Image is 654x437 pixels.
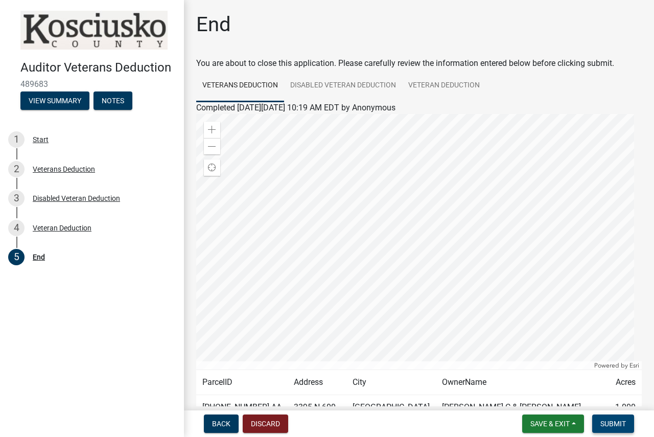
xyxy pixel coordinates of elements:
[288,370,346,395] td: Address
[592,415,634,433] button: Submit
[8,161,25,177] div: 2
[8,190,25,206] div: 3
[33,254,45,261] div: End
[20,79,163,89] span: 489683
[436,370,609,395] td: OwnerName
[346,370,436,395] td: City
[94,97,132,105] wm-modal-confirm: Notes
[33,224,91,232] div: Veteran Deduction
[20,60,176,75] h4: Auditor Veterans Deduction
[629,362,639,369] a: Esri
[33,166,95,173] div: Veterans Deduction
[402,70,486,102] a: Veteran Deduction
[436,395,609,432] td: [PERSON_NAME] C & [PERSON_NAME] JTWFRS
[288,395,346,432] td: 3395 N 600 E
[196,12,231,37] h1: End
[530,420,570,428] span: Save & Exit
[600,420,626,428] span: Submit
[8,249,25,265] div: 5
[204,415,239,433] button: Back
[212,420,230,428] span: Back
[196,70,284,102] a: Veterans Deduction
[204,122,220,138] div: Zoom in
[8,131,25,148] div: 1
[204,159,220,176] div: Find my location
[196,103,395,112] span: Completed [DATE][DATE] 10:19 AM EDT by Anonymous
[33,136,49,143] div: Start
[592,361,642,370] div: Powered by
[196,370,288,395] td: ParcelID
[33,195,120,202] div: Disabled Veteran Deduction
[522,415,584,433] button: Save & Exit
[243,415,288,433] button: Discard
[20,97,89,105] wm-modal-confirm: Summary
[609,395,642,432] td: 1.000
[204,138,220,154] div: Zoom out
[609,370,642,395] td: Acres
[20,11,168,50] img: Kosciusko County, Indiana
[284,70,402,102] a: Disabled Veteran Deduction
[94,91,132,110] button: Notes
[196,395,288,432] td: [PHONE_NUMBER].AA
[20,91,89,110] button: View Summary
[8,220,25,236] div: 4
[346,395,436,432] td: [GEOGRAPHIC_DATA]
